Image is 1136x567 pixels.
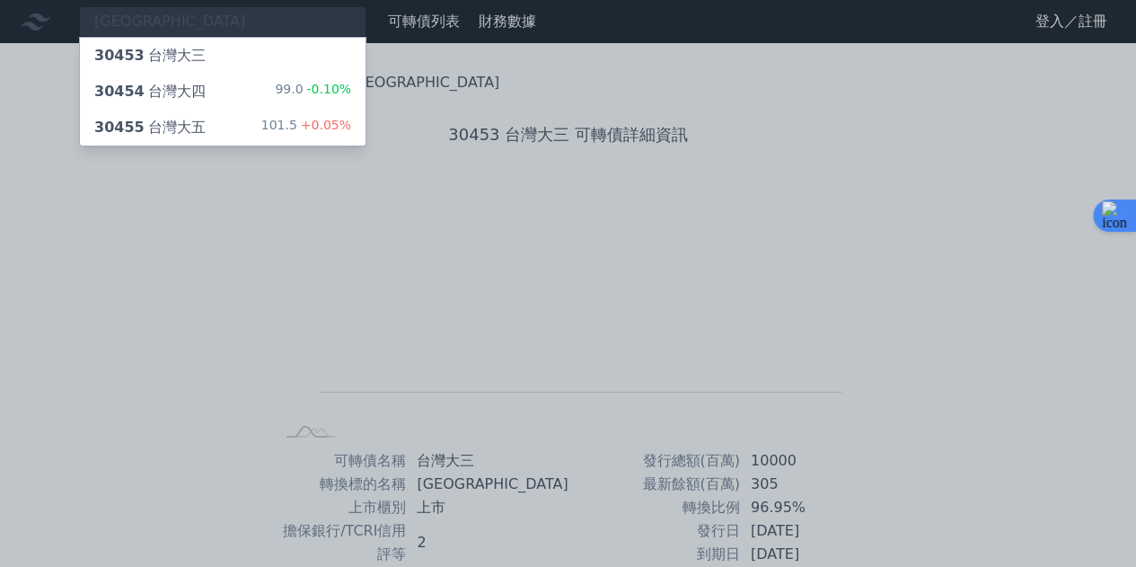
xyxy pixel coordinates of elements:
[94,81,206,102] div: 台灣大四
[80,38,365,74] a: 30453台灣大三
[1046,481,1136,567] iframe: Chat Widget
[94,117,206,138] div: 台灣大五
[94,45,206,66] div: 台灣大三
[261,117,351,138] div: 101.5
[94,83,145,100] span: 30454
[94,47,145,64] span: 30453
[80,74,365,110] a: 30454台灣大四 99.0-0.10%
[1046,481,1136,567] div: 聊天小工具
[297,118,351,132] span: +0.05%
[275,81,351,102] div: 99.0
[303,82,351,96] span: -0.10%
[94,119,145,136] span: 30455
[80,110,365,146] a: 30455台灣大五 101.5+0.05%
